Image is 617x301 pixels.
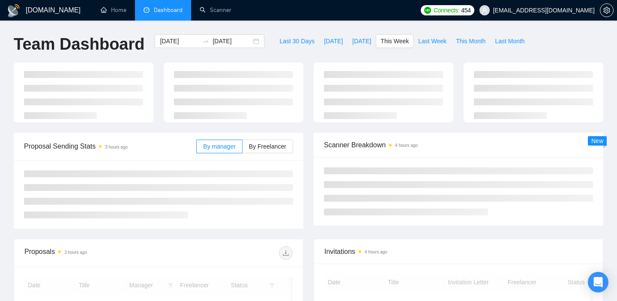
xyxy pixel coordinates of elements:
span: This Month [456,36,485,46]
button: This Month [451,34,490,48]
span: Scanner Breakdown [324,140,593,150]
span: This Week [380,36,409,46]
span: Proposal Sending Stats [24,141,196,152]
span: [DATE] [324,36,343,46]
time: 3 hours ago [64,250,87,255]
button: This Week [376,34,413,48]
div: Open Intercom Messenger [588,272,608,292]
input: End date [213,36,252,46]
time: 3 hours ago [105,145,128,149]
img: upwork-logo.png [424,7,431,14]
span: Last Week [418,36,446,46]
a: searchScanner [200,6,231,14]
a: homeHome [101,6,126,14]
span: New [591,137,603,144]
span: 454 [461,6,470,15]
span: Invitations [324,246,593,257]
span: swap-right [202,38,209,45]
button: setting [600,3,614,17]
span: Last 30 Days [279,36,314,46]
time: 4 hours ago [365,250,387,254]
a: setting [600,7,614,14]
img: logo [7,4,21,18]
span: By Freelancer [249,143,286,150]
h1: Team Dashboard [14,34,144,54]
span: dashboard [144,7,150,13]
span: Last Month [495,36,524,46]
button: Last Week [413,34,451,48]
span: setting [600,7,613,14]
span: to [202,38,209,45]
span: user [482,7,488,13]
button: Last Month [490,34,529,48]
span: By manager [203,143,235,150]
input: Start date [160,36,199,46]
button: [DATE] [347,34,376,48]
span: Connects: [434,6,459,15]
span: [DATE] [352,36,371,46]
button: Last 30 Days [275,34,319,48]
button: [DATE] [319,34,347,48]
span: Dashboard [154,6,183,14]
time: 4 hours ago [395,143,418,148]
div: Proposals [24,246,159,260]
